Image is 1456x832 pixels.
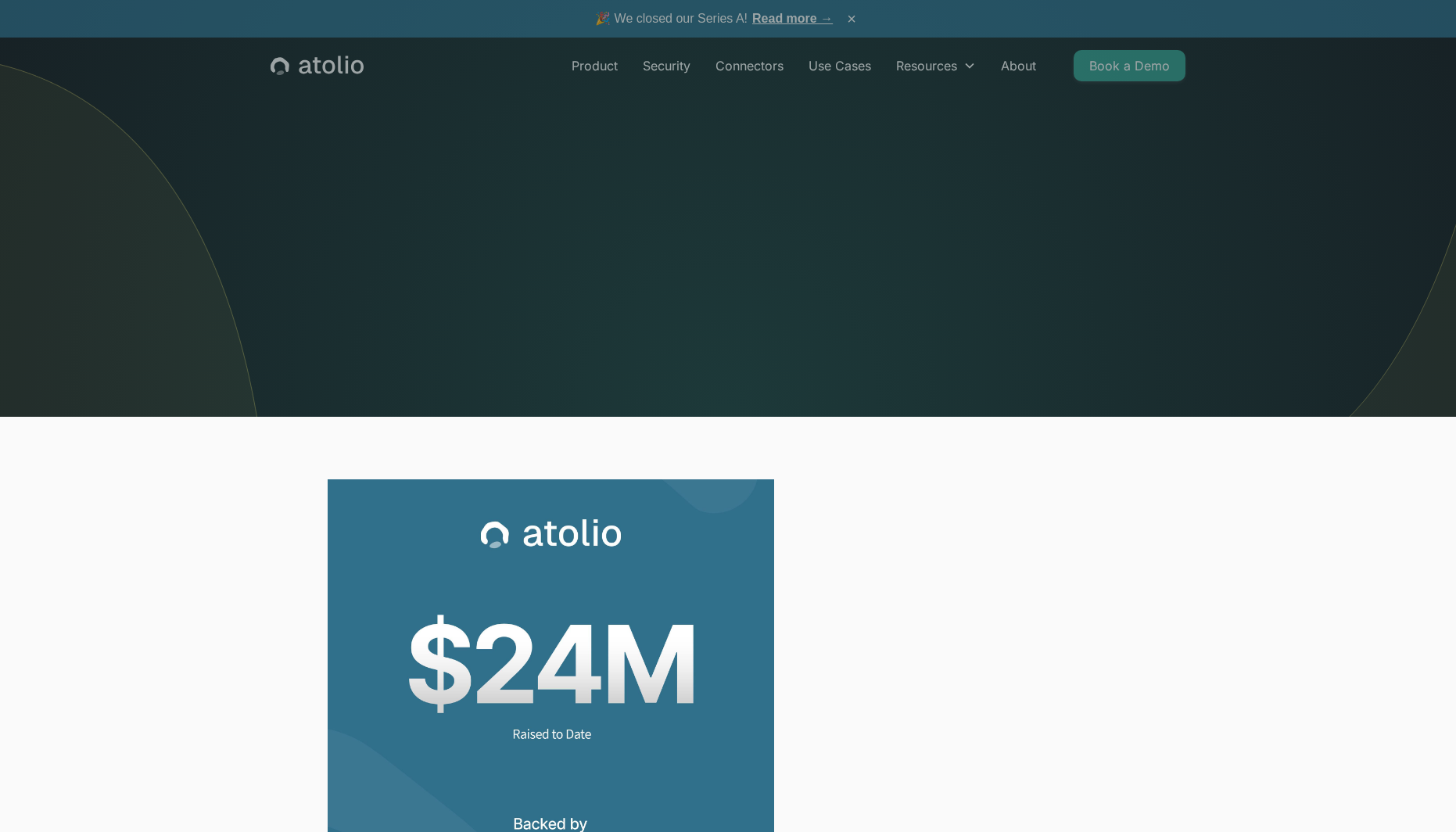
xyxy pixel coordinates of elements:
[703,50,796,81] a: Connectors
[796,50,884,81] a: Use Cases
[884,50,988,81] div: Resources
[559,50,630,81] a: Product
[752,12,833,25] a: Read more →
[271,56,364,76] a: home
[988,50,1049,81] a: About
[630,50,703,81] a: Security
[842,10,861,27] button: ×
[1074,50,1185,81] a: Book a Demo
[595,9,833,28] span: 🎉 We closed our Series A!
[896,56,957,75] div: Resources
